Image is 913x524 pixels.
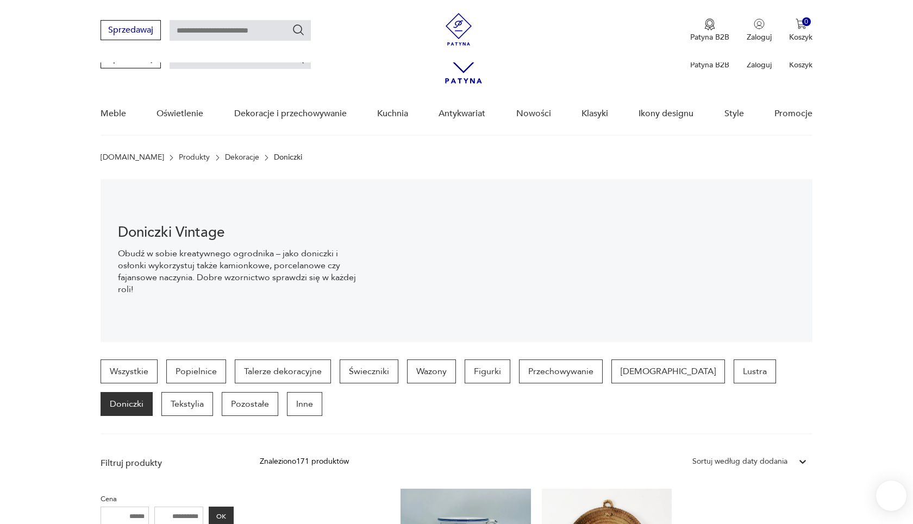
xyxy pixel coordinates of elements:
[581,93,608,135] a: Klasyki
[274,153,302,162] p: Doniczki
[377,93,408,135] a: Kuchnia
[789,32,812,42] p: Koszyk
[690,18,729,42] a: Ikona medaluPatyna B2B
[690,60,729,70] p: Patyna B2B
[340,359,398,383] a: Świeczniki
[225,153,259,162] a: Dekoracje
[639,93,693,135] a: Ikony designu
[747,60,772,70] p: Zaloguj
[789,18,812,42] button: 0Koszyk
[118,248,368,295] p: Obudź w sobie kreatywnego ogrodnika – jako doniczki i osłonki wykorzystuj także kamionkowe, porce...
[118,226,368,239] h1: Doniczki Vintage
[222,392,278,416] a: Pozostałe
[101,153,164,162] a: [DOMAIN_NAME]
[774,93,812,135] a: Promocje
[754,18,765,29] img: Ikonka użytkownika
[260,456,349,468] div: Znaleziono 171 produktów
[166,359,226,383] a: Popielnice
[611,359,725,383] a: [DEMOGRAPHIC_DATA]
[385,179,812,342] img: ba122618386fa961f78ef92bee24ebb9.jpg
[157,93,203,135] a: Oświetlenie
[101,457,234,469] p: Filtruj produkty
[734,359,776,383] a: Lustra
[287,392,322,416] a: Inne
[519,359,603,383] a: Przechowywanie
[101,359,158,383] a: Wszystkie
[876,481,906,511] iframe: Smartsupp widget button
[747,18,772,42] button: Zaloguj
[465,359,510,383] a: Figurki
[690,32,729,42] p: Patyna B2B
[101,93,126,135] a: Meble
[101,392,153,416] a: Doniczki
[789,60,812,70] p: Koszyk
[796,18,806,29] img: Ikona koszyka
[439,93,485,135] a: Antykwariat
[516,93,551,135] a: Nowości
[442,13,475,46] img: Patyna - sklep z meblami i dekoracjami vintage
[235,359,331,383] a: Talerze dekoracyjne
[802,17,811,27] div: 0
[101,20,161,40] button: Sprzedawaj
[407,359,456,383] a: Wazony
[234,93,347,135] a: Dekoracje i przechowywanie
[101,27,161,35] a: Sprzedawaj
[724,93,744,135] a: Style
[179,153,210,162] a: Produkty
[692,456,787,468] div: Sortuj według daty dodania
[161,392,213,416] a: Tekstylia
[704,18,715,30] img: Ikona medalu
[101,493,234,505] p: Cena
[690,18,729,42] button: Patyna B2B
[101,55,161,63] a: Sprzedawaj
[292,23,305,36] button: Szukaj
[747,32,772,42] p: Zaloguj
